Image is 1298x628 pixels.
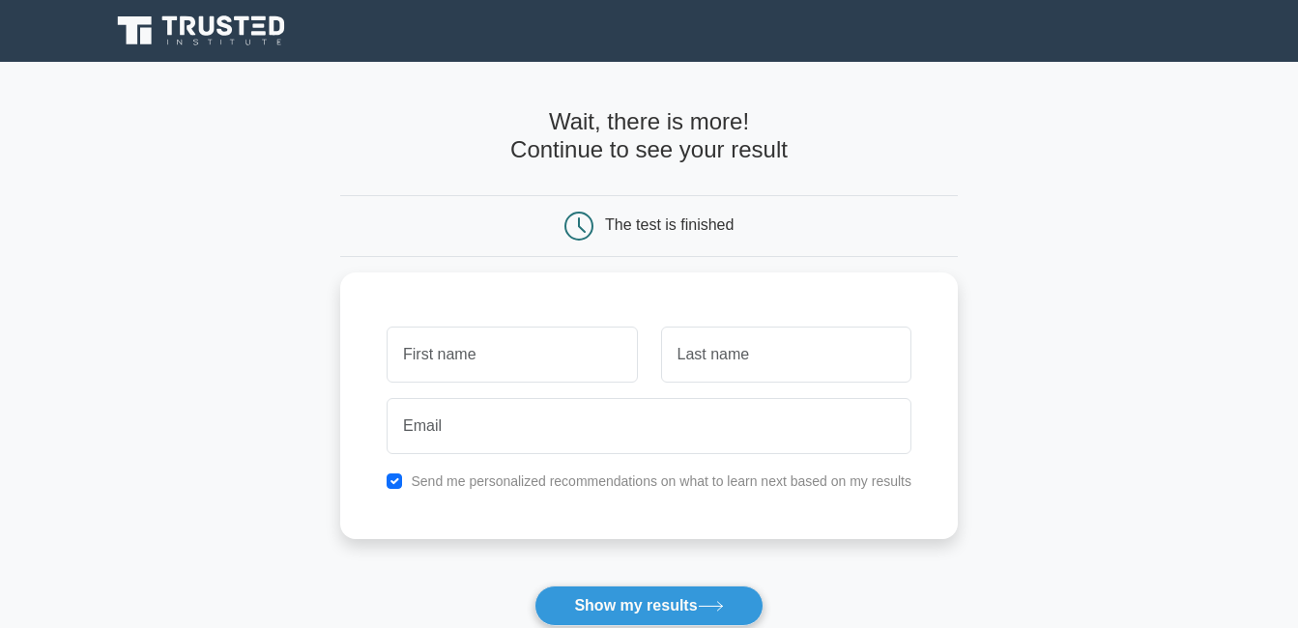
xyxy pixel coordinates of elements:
label: Send me personalized recommendations on what to learn next based on my results [411,473,911,489]
input: First name [387,327,637,383]
button: Show my results [534,585,763,626]
h4: Wait, there is more! Continue to see your result [340,108,958,164]
div: The test is finished [605,216,734,233]
input: Last name [661,327,911,383]
input: Email [387,398,911,454]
